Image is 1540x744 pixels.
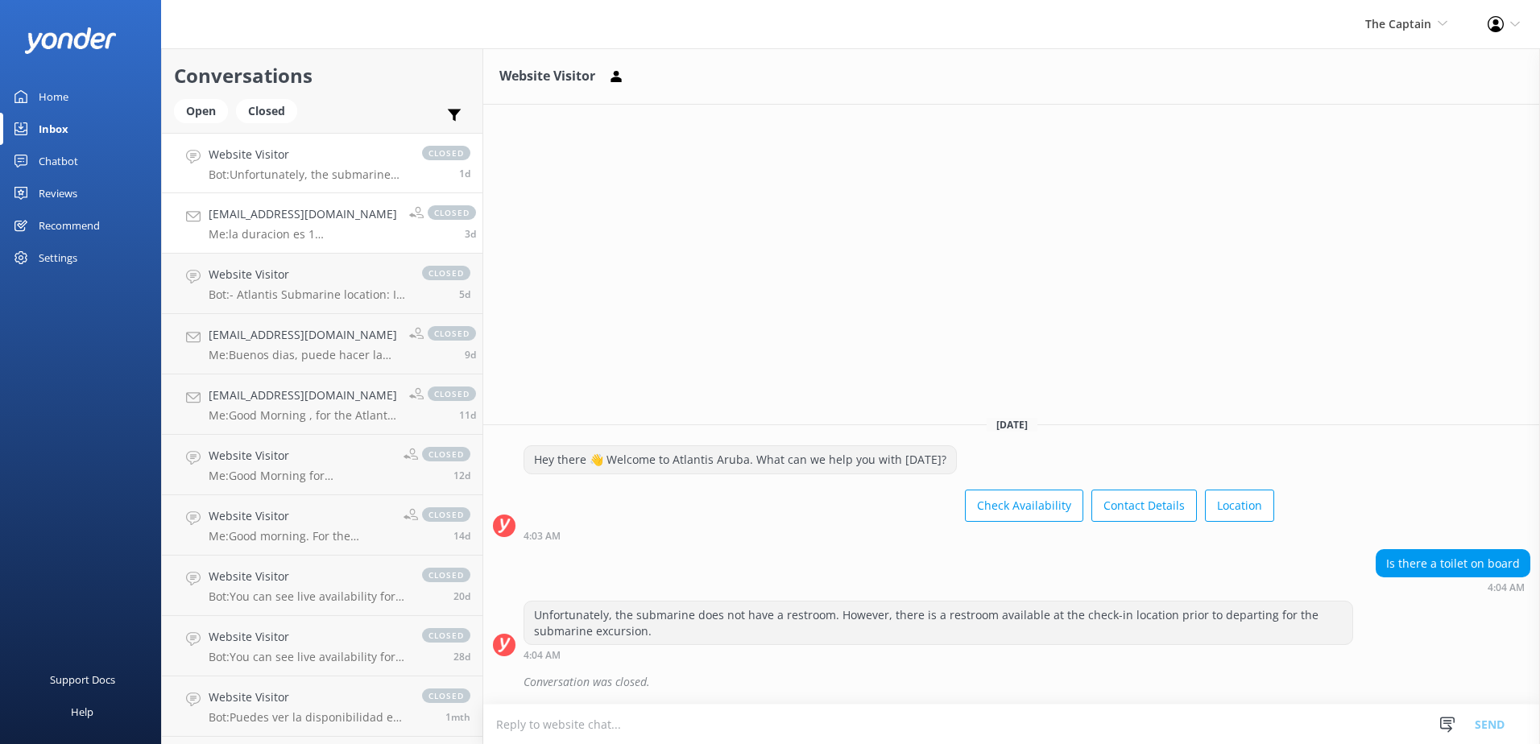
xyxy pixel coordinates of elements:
a: Website VisitorBot:You can see live availability for all Atlantic Aruba tours online by clicking ... [162,616,482,676]
div: Closed [236,99,297,123]
span: Oct 03 2025 10:58am (UTC -04:00) America/Caracas [465,348,476,362]
h4: Website Visitor [209,266,406,283]
a: Website VisitorBot:- Atlantis Submarine location: In front of Renaissance Windcreek. - Semi Subma... [162,254,482,314]
button: Location [1205,490,1274,522]
span: [DATE] [987,418,1037,432]
h4: Website Visitor [209,146,406,163]
a: Closed [236,101,305,119]
div: Settings [39,242,77,274]
span: Sep 11 2025 06:24pm (UTC -04:00) America/Caracas [445,710,470,724]
span: closed [422,628,470,643]
a: [EMAIL_ADDRESS][DOMAIN_NAME]Me:la duracion es 1 [PERSON_NAME] agua, el lancha que te lleva asta e... [162,193,482,254]
span: closed [428,326,476,341]
h3: Website Visitor [499,66,595,87]
span: Sep 14 2025 08:39am (UTC -04:00) America/Caracas [453,650,470,663]
h4: [EMAIL_ADDRESS][DOMAIN_NAME] [209,386,397,404]
button: Check Availability [965,490,1083,522]
span: Sep 28 2025 09:08am (UTC -04:00) America/Caracas [453,529,470,543]
p: Me: la duracion es 1 [PERSON_NAME] agua, el lancha que te lleva asta el submarino demora 45 minutos [209,227,397,242]
div: Reviews [39,177,77,209]
div: Recommend [39,209,100,242]
div: Oct 11 2025 04:04am (UTC -04:00) America/Caracas [524,649,1353,660]
p: Bot: Puedes ver la disponibilidad en vivo para todos los tours de [GEOGRAPHIC_DATA] en línea. Sim... [209,710,406,725]
span: closed [428,386,476,401]
p: Bot: You can see live availability for all Atlantic Aruba tours online by clicking the 'Book now'... [209,589,406,604]
span: The Captain [1365,16,1431,31]
div: Chatbot [39,145,78,177]
div: Inbox [39,113,68,145]
span: closed [422,688,470,703]
span: Oct 07 2025 12:38pm (UTC -04:00) America/Caracas [459,287,470,301]
strong: 4:03 AM [524,531,561,541]
strong: 4:04 AM [1488,583,1525,593]
div: Oct 11 2025 04:04am (UTC -04:00) America/Caracas [1376,581,1530,593]
div: Open [174,99,228,123]
div: Support Docs [50,663,115,696]
a: Website VisitorBot:Unfortunately, the submarine does not have a restroom. However, there is a res... [162,133,482,193]
div: Oct 11 2025 04:03am (UTC -04:00) America/Caracas [524,530,1274,541]
a: Website VisitorBot:Puedes ver la disponibilidad en vivo para todos los tours de [GEOGRAPHIC_DATA]... [162,676,482,737]
p: Me: Buenos dias, puede hacer la reserva en persona cuando llegue todo es depende si hay disponibi... [209,348,397,362]
a: Website VisitorMe:Good Morning for transportation I recommend you to book on on our webpage [DOMA... [162,435,482,495]
p: Bot: Unfortunately, the submarine does not have a restroom. However, there is a restroom availabl... [209,167,406,182]
a: [EMAIL_ADDRESS][DOMAIN_NAME]Me:Good Morning , for the Atlantis Submarine we do not provide transp... [162,374,482,435]
p: Me: Good Morning for transportation I recommend you to book on on our webpage [DOMAIN_NAME] share... [209,469,391,483]
div: Hey there 👋 Welcome to Atlantis Aruba. What can we help you with [DATE]? [524,446,956,473]
span: Oct 09 2025 04:05pm (UTC -04:00) America/Caracas [465,227,476,241]
div: Home [39,81,68,113]
span: closed [428,205,476,220]
a: Website VisitorBot:You can see live availability for all Atlantic Aruba tours online by clicking ... [162,556,482,616]
a: Website VisitorMe:Good morning. For the Submarine we do not have transportationclosed14d [162,495,482,556]
span: closed [422,507,470,522]
h4: [EMAIL_ADDRESS][DOMAIN_NAME] [209,205,397,223]
p: Me: Good Morning , for the Atlantis Submarine we do not provide transportation . [209,408,397,423]
span: Sep 22 2025 11:01am (UTC -04:00) America/Caracas [453,589,470,603]
span: Oct 01 2025 09:04am (UTC -04:00) America/Caracas [459,408,476,422]
p: Bot: You can see live availability for all Atlantic Aruba tours online by clicking the 'Book now'... [209,650,406,664]
div: Conversation was closed. [524,668,1530,696]
a: Open [174,101,236,119]
span: Oct 11 2025 04:04am (UTC -04:00) America/Caracas [459,167,470,180]
div: 2025-10-11T11:59:50.651 [493,668,1530,696]
h4: Website Visitor [209,507,391,525]
h4: Website Visitor [209,688,406,706]
div: Is there a toilet on board [1376,550,1530,577]
h4: [EMAIL_ADDRESS][DOMAIN_NAME] [209,326,397,344]
h4: Website Visitor [209,568,406,585]
span: closed [422,146,470,160]
span: closed [422,447,470,461]
a: [EMAIL_ADDRESS][DOMAIN_NAME]Me:Buenos dias, puede hacer la reserva en persona cuando llegue todo ... [162,314,482,374]
span: Sep 30 2025 08:30am (UTC -04:00) America/Caracas [453,469,470,482]
h2: Conversations [174,60,470,91]
div: Help [71,696,93,728]
span: closed [422,266,470,280]
button: Contact Details [1091,490,1197,522]
p: Me: Good morning. For the Submarine we do not have transportation [209,529,391,544]
strong: 4:04 AM [524,651,561,660]
h4: Website Visitor [209,447,391,465]
img: yonder-white-logo.png [24,27,117,54]
div: Unfortunately, the submarine does not have a restroom. However, there is a restroom available at ... [524,601,1352,644]
span: closed [422,568,470,582]
p: Bot: - Atlantis Submarine location: In front of Renaissance Windcreek. - Semi Submarine location:... [209,287,406,302]
h4: Website Visitor [209,628,406,646]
